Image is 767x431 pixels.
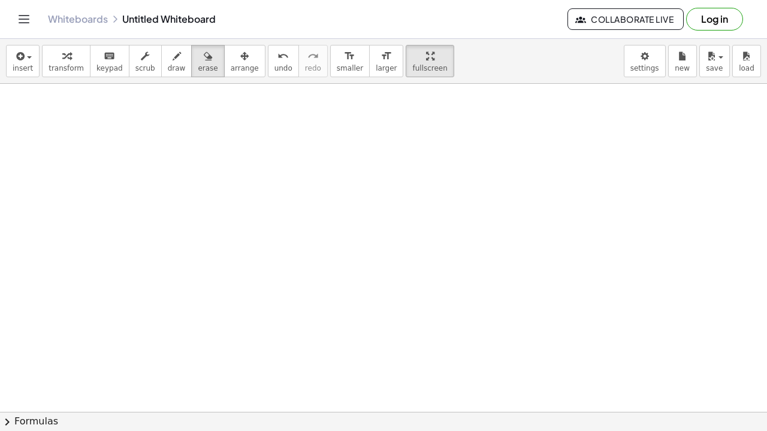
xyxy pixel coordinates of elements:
[668,45,697,77] button: new
[337,64,363,72] span: smaller
[96,64,123,72] span: keypad
[406,45,454,77] button: fullscreen
[198,64,218,72] span: erase
[6,45,40,77] button: insert
[739,64,754,72] span: load
[13,64,33,72] span: insert
[381,49,392,63] i: format_size
[231,64,259,72] span: arrange
[624,45,666,77] button: settings
[307,49,319,63] i: redo
[161,45,192,77] button: draw
[369,45,403,77] button: format_sizelarger
[298,45,328,77] button: redoredo
[376,64,397,72] span: larger
[224,45,265,77] button: arrange
[630,64,659,72] span: settings
[104,49,115,63] i: keyboard
[699,45,730,77] button: save
[48,13,108,25] a: Whiteboards
[578,14,674,25] span: Collaborate Live
[412,64,447,72] span: fullscreen
[686,8,743,31] button: Log in
[277,49,289,63] i: undo
[191,45,224,77] button: erase
[675,64,690,72] span: new
[732,45,761,77] button: load
[135,64,155,72] span: scrub
[330,45,370,77] button: format_sizesmaller
[274,64,292,72] span: undo
[90,45,129,77] button: keyboardkeypad
[42,45,90,77] button: transform
[168,64,186,72] span: draw
[706,64,723,72] span: save
[305,64,321,72] span: redo
[129,45,162,77] button: scrub
[344,49,355,63] i: format_size
[14,10,34,29] button: Toggle navigation
[49,64,84,72] span: transform
[567,8,684,30] button: Collaborate Live
[268,45,299,77] button: undoundo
